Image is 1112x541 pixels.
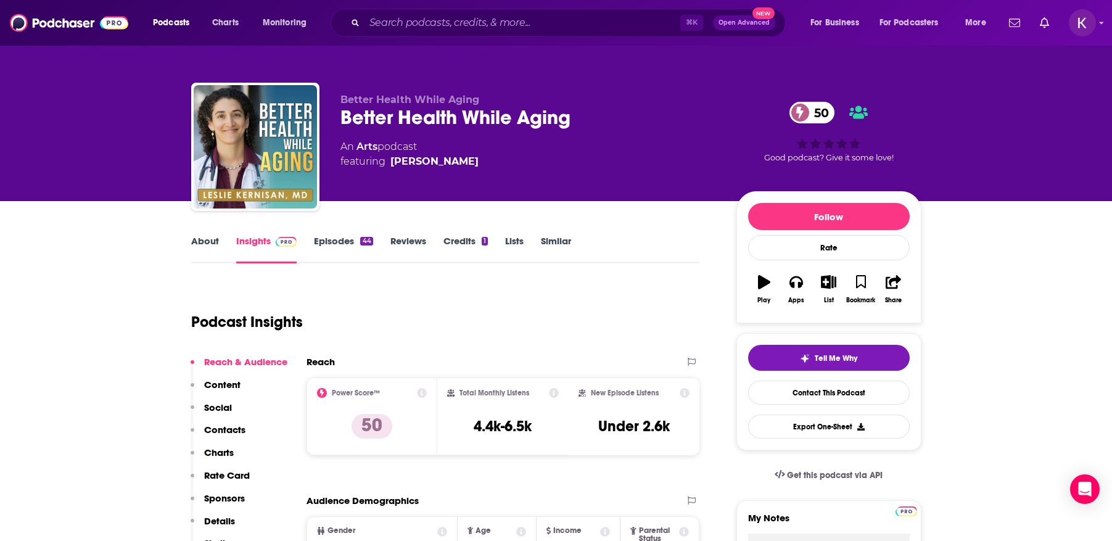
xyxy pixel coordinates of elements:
h2: Total Monthly Listens [459,389,529,397]
button: tell me why sparkleTell Me Why [748,345,910,371]
img: Podchaser Pro [276,237,297,247]
h3: Under 2.6k [598,417,670,436]
span: Better Health While Aging [340,94,479,105]
h3: 4.4k-6.5k [474,417,532,436]
button: open menu [957,13,1002,33]
a: Episodes44 [314,235,373,263]
a: About [191,235,219,263]
div: Bookmark [846,297,875,304]
span: Podcasts [153,14,189,31]
a: Contact This Podcast [748,381,910,405]
div: Play [757,297,770,304]
button: Bookmark [845,267,877,312]
a: Charts [204,13,246,33]
h2: Power Score™ [332,389,380,397]
button: Details [191,515,235,538]
div: Apps [788,297,804,304]
div: Share [885,297,902,304]
span: Gender [327,527,355,535]
div: Rate [748,235,910,260]
p: Social [204,402,232,413]
span: New [752,7,775,19]
button: Contacts [191,424,245,447]
span: More [965,14,986,31]
h2: Audience Demographics [307,495,419,506]
div: Open Intercom Messenger [1070,474,1100,504]
span: Age [476,527,491,535]
button: open menu [802,13,875,33]
img: Podchaser - Follow, Share and Rate Podcasts [10,11,128,35]
img: User Profile [1069,9,1096,36]
a: Arts [356,141,377,152]
button: Follow [748,203,910,230]
span: Monitoring [263,14,307,31]
a: Leslie Kernisan [390,154,479,169]
span: 50 [802,102,835,123]
img: tell me why sparkle [800,353,810,363]
a: InsightsPodchaser Pro [236,235,297,263]
button: Play [748,267,780,312]
button: Charts [191,447,234,469]
p: Content [204,379,241,390]
span: For Podcasters [879,14,939,31]
a: 50 [789,102,835,123]
div: List [824,297,834,304]
span: Charts [212,14,239,31]
p: Rate Card [204,469,250,481]
button: Sponsors [191,492,245,515]
button: List [812,267,844,312]
span: For Business [810,14,859,31]
p: Sponsors [204,492,245,504]
a: Similar [541,235,571,263]
p: 50 [352,414,392,439]
button: open menu [144,13,205,33]
button: Reach & Audience [191,356,287,379]
span: Open Advanced [719,20,770,26]
div: 1 [482,237,488,246]
a: Lists [505,235,524,263]
span: Logged in as kwignall [1069,9,1096,36]
a: Credits1 [443,235,488,263]
div: An podcast [340,139,479,169]
h1: Podcast Insights [191,313,303,331]
img: Better Health While Aging [194,85,317,209]
button: open menu [254,13,323,33]
button: Social [191,402,232,424]
span: featuring [340,154,479,169]
button: open menu [871,13,957,33]
h2: New Episode Listens [591,389,659,397]
button: Rate Card [191,469,250,492]
input: Search podcasts, credits, & more... [364,13,680,33]
a: Pro website [896,505,917,516]
p: Charts [204,447,234,458]
img: Podchaser Pro [896,506,917,516]
a: Get this podcast via API [765,460,893,490]
button: Apps [780,267,812,312]
button: Export One-Sheet [748,415,910,439]
span: Income [553,527,582,535]
a: Show notifications dropdown [1004,12,1025,33]
a: Reviews [390,235,426,263]
div: Search podcasts, credits, & more... [342,9,797,37]
span: Get this podcast via API [787,470,883,481]
span: Tell Me Why [815,353,857,363]
button: Show profile menu [1069,9,1096,36]
p: Reach & Audience [204,356,287,368]
label: My Notes [748,512,910,534]
button: Open AdvancedNew [713,15,775,30]
div: 44 [360,237,373,246]
span: ⌘ K [680,15,703,31]
p: Details [204,515,235,527]
button: Content [191,379,241,402]
span: Good podcast? Give it some love! [764,153,894,162]
p: Contacts [204,424,245,436]
h2: Reach [307,356,335,368]
a: Show notifications dropdown [1035,12,1054,33]
div: 50Good podcast? Give it some love! [736,94,921,170]
button: Share [877,267,909,312]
